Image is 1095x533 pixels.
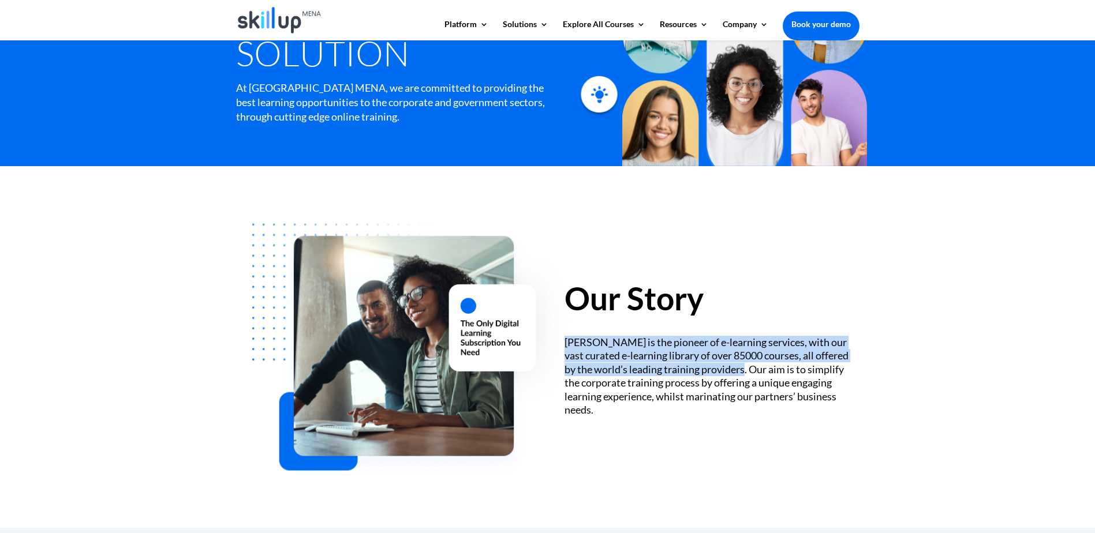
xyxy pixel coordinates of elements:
[723,20,768,40] a: Company
[565,336,859,416] div: [PERSON_NAME] is the pioneer of e-learning services, with our vast curated e-learning library of ...
[660,20,708,40] a: Resources
[565,283,859,320] h2: Our Story
[236,81,546,125] div: At [GEOGRAPHIC_DATA] MENA, we are committed to providing the best learning opportunities to the c...
[444,20,488,40] a: Platform
[783,12,859,37] a: Book your demo
[503,20,548,40] a: Solutions
[1037,478,1095,533] iframe: Chat Widget
[563,20,645,40] a: Explore All Courses
[238,7,322,33] img: Skillup Mena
